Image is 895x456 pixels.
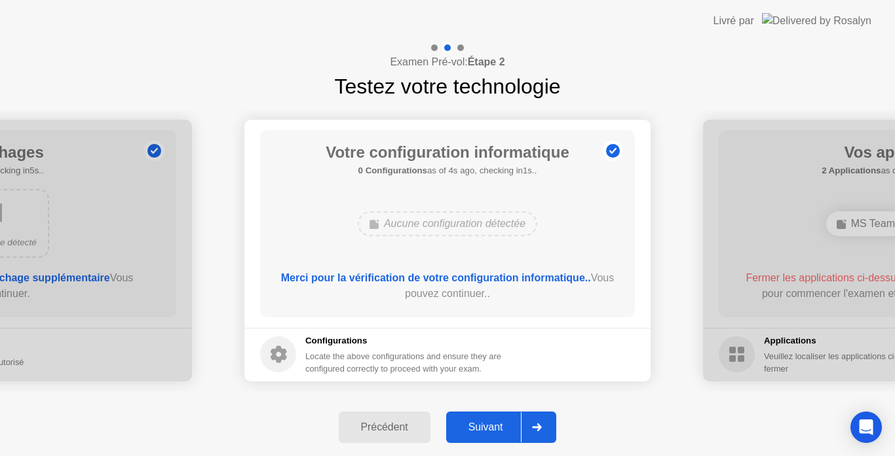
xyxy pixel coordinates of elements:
div: Suivant [450,421,522,433]
div: Locate the above configurations and ensure they are configured correctly to proceed with your exam. [305,350,504,375]
button: Suivant [446,412,557,443]
div: Livré par [714,13,754,29]
b: Merci pour la vérification de votre configuration informatique.. [281,272,591,283]
h5: as of 4s ago, checking in1s.. [326,164,569,177]
img: Delivered by Rosalyn [762,13,871,28]
div: Précédent [343,421,427,433]
h1: Votre configuration informatique [326,141,569,164]
div: Aucune configuration détectée [358,211,537,236]
b: Étape 2 [468,56,505,67]
h5: Configurations [305,334,504,347]
b: 0 Configurations [358,166,427,175]
h1: Testez votre technologie [334,71,560,102]
div: Vous pouvez continuer.. [279,270,617,302]
div: Open Intercom Messenger [850,412,882,443]
h4: Examen Pré-vol: [390,54,505,70]
button: Précédent [339,412,430,443]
